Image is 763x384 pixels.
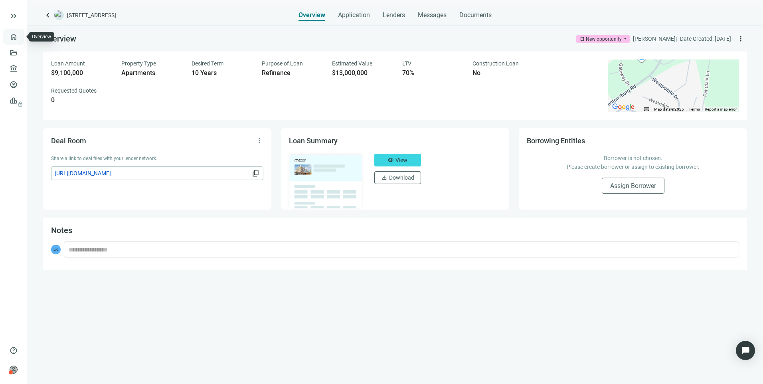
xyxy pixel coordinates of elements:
[332,60,372,67] span: Estimated Value
[289,137,338,145] span: Loan Summary
[527,137,585,145] span: Borrowing Entities
[737,35,745,43] span: more_vert
[705,107,737,111] a: Report a map error
[51,60,85,67] span: Loan Amount
[610,102,636,112] img: Google
[734,32,747,45] button: more_vert
[535,154,731,162] p: Borrower is not chosen.
[51,69,112,77] div: $9,100,000
[610,102,636,112] a: Open this area in Google Maps (opens a new window)
[67,11,116,19] span: [STREET_ADDRESS]
[51,96,112,104] div: 0
[54,10,64,20] img: deal-logo
[332,69,393,77] div: $13,000,000
[374,171,421,184] button: downloadDownload
[644,107,649,112] button: Keyboard shortcuts
[253,134,266,147] button: more_vert
[633,34,677,43] div: [PERSON_NAME] |
[51,156,157,161] span: Share a link to deal files with your lender network.
[610,182,656,190] span: Assign Borrower
[262,69,322,77] div: Refinance
[389,174,414,181] span: Download
[680,34,731,43] div: Date Created: [DATE]
[262,60,303,67] span: Purpose of Loan
[579,36,585,42] span: bookmark
[654,107,684,111] span: Map data ©2025
[381,174,387,181] span: download
[383,11,405,19] span: Lenders
[602,178,664,194] button: Assign Borrower
[51,245,61,254] span: LK
[51,87,97,94] span: Requested Quotes
[287,151,365,210] img: dealOverviewImg
[43,34,76,44] span: Overview
[402,69,463,77] div: 70%
[402,60,411,67] span: LTV
[252,169,260,177] span: content_copy
[459,11,492,19] span: Documents
[121,69,182,77] div: Apartments
[338,11,370,19] span: Application
[121,60,156,67] span: Property Type
[9,11,18,21] button: keyboard_double_arrow_right
[395,157,407,163] span: View
[51,137,86,145] span: Deal Room
[736,341,755,360] div: Open Intercom Messenger
[472,69,533,77] div: No
[10,366,18,374] span: person
[298,11,325,19] span: Overview
[255,137,263,144] span: more_vert
[43,10,53,20] a: keyboard_arrow_left
[192,60,223,67] span: Desired Term
[51,226,72,235] span: Notes
[387,157,394,163] span: visibility
[374,154,421,166] button: visibilityView
[10,346,18,354] span: help
[472,60,519,67] span: Construction Loan
[418,11,447,19] span: Messages
[55,169,250,178] span: [URL][DOMAIN_NAME]
[586,35,622,43] div: New opportunity
[535,162,731,171] p: Please create borrower or assign to existing borrower.
[689,107,700,111] a: Terms (opens in new tab)
[192,69,252,77] div: 10 Years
